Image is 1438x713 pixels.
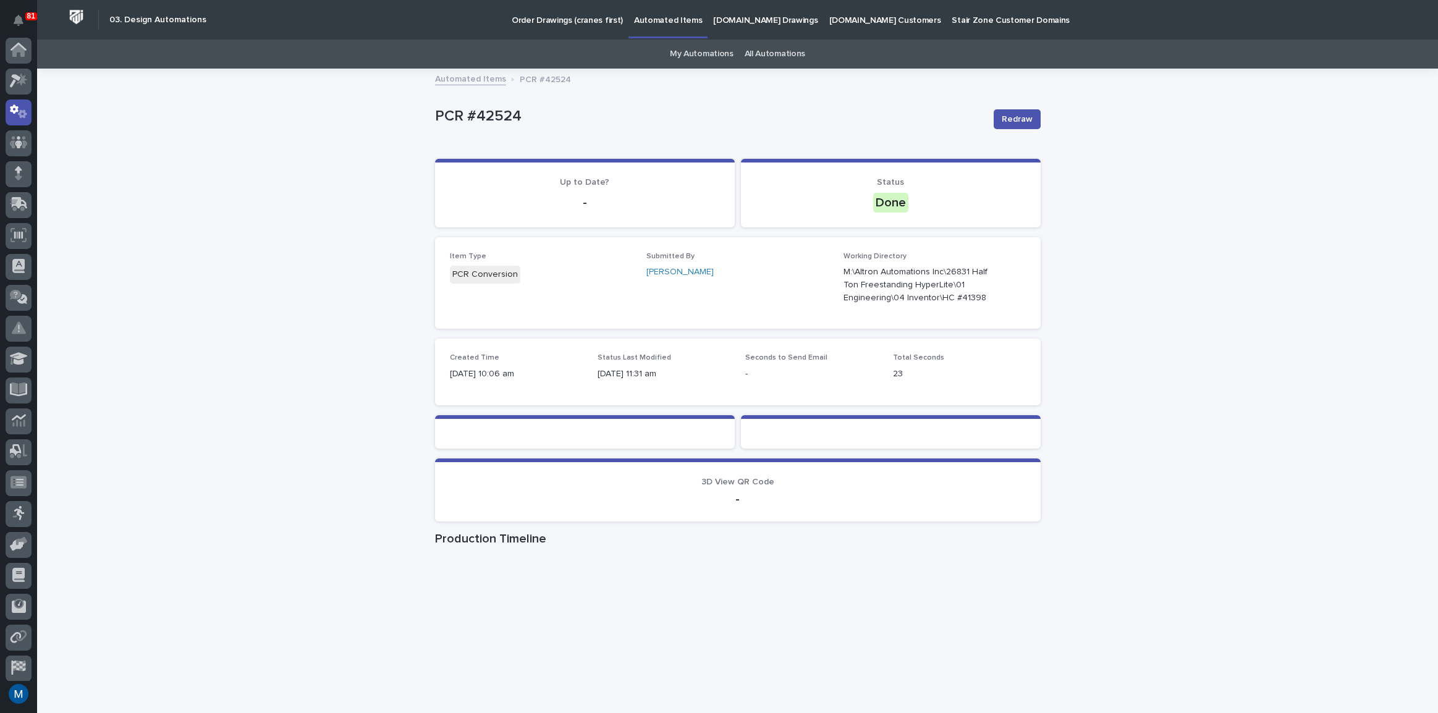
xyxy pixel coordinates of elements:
[6,681,32,707] button: users-avatar
[745,40,805,69] a: All Automations
[701,478,774,486] span: 3D View QR Code
[15,15,32,35] div: Notifications81
[844,266,996,304] p: M:\Altron Automations Inc\26831 Half Ton Freestanding HyperLite\01 Engineering\04 Inventor\HC #41398
[893,368,1026,381] p: 23
[6,7,32,33] button: Notifications
[745,368,878,381] p: -
[893,354,944,361] span: Total Seconds
[877,178,904,187] span: Status
[450,253,486,260] span: Item Type
[873,193,908,213] div: Done
[670,40,734,69] a: My Automations
[27,12,35,20] p: 81
[745,354,827,361] span: Seconds to Send Email
[435,71,506,85] a: Automated Items
[646,266,714,279] a: [PERSON_NAME]
[598,354,671,361] span: Status Last Modified
[450,195,720,210] p: -
[450,368,583,381] p: [DATE] 10:06 am
[844,253,907,260] span: Working Directory
[1002,113,1033,125] span: Redraw
[598,368,730,381] p: [DATE] 11:31 am
[994,109,1041,129] button: Redraw
[520,72,571,85] p: PCR #42524
[646,253,695,260] span: Submitted By
[435,108,984,125] p: PCR #42524
[435,531,1041,546] h1: Production Timeline
[109,15,206,25] h2: 03. Design Automations
[65,6,88,28] img: Workspace Logo
[560,178,609,187] span: Up to Date?
[450,354,499,361] span: Created Time
[450,266,520,284] div: PCR Conversion
[450,492,1026,507] p: -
